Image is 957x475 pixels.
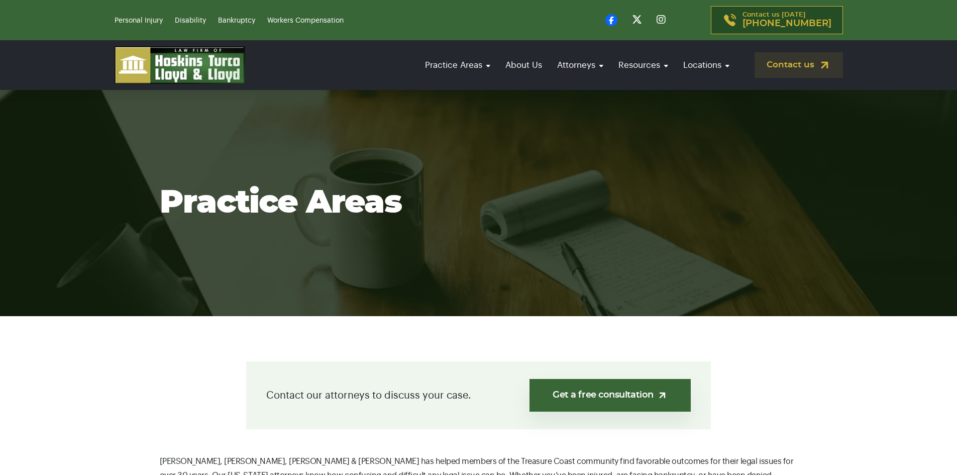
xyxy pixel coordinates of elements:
a: Contact us [DATE][PHONE_NUMBER] [711,6,843,34]
h1: Practice Areas [160,185,798,221]
span: [PHONE_NUMBER] [742,19,831,29]
a: Practice Areas [420,51,495,79]
a: Workers Compensation [267,17,344,24]
img: logo [115,46,245,84]
a: Bankruptcy [218,17,255,24]
p: Contact us [DATE] [742,12,831,29]
a: Disability [175,17,206,24]
a: Personal Injury [115,17,163,24]
a: Resources [613,51,673,79]
a: Get a free consultation [529,379,691,412]
div: Contact our attorneys to discuss your case. [246,361,711,429]
a: Attorneys [552,51,608,79]
a: Contact us [755,52,843,78]
a: Locations [678,51,734,79]
img: arrow-up-right-light.svg [657,390,668,401]
a: About Us [500,51,547,79]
